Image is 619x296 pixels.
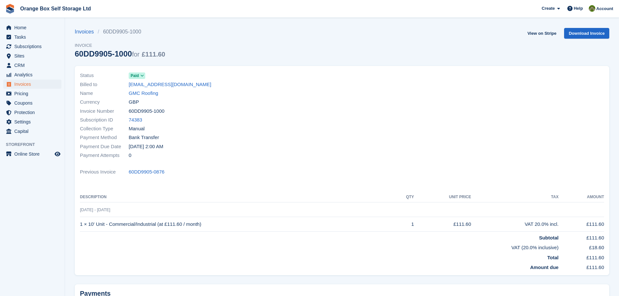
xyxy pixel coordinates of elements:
[3,32,61,42] a: menu
[3,127,61,136] a: menu
[131,73,139,79] span: Paid
[129,134,159,141] span: Bank Transfer
[75,28,98,36] a: Invoices
[80,125,129,133] span: Collection Type
[14,108,53,117] span: Protection
[75,28,165,36] nav: breadcrumbs
[14,80,53,89] span: Invoices
[80,143,129,150] span: Payment Due Date
[129,125,145,133] span: Manual
[14,42,53,51] span: Subscriptions
[129,168,164,176] a: 60DD9905-0876
[14,51,53,60] span: Sites
[14,70,53,79] span: Analytics
[3,117,61,126] a: menu
[80,72,129,79] span: Status
[3,61,61,70] a: menu
[80,207,110,212] span: [DATE] - [DATE]
[3,89,61,98] a: menu
[589,5,595,12] img: Pippa White
[132,51,139,58] span: for
[471,221,559,228] div: VAT 20.0% incl.
[129,108,164,115] span: 60DD9905-1000
[3,108,61,117] a: menu
[559,231,604,241] td: £111.60
[80,81,129,88] span: Billed to
[80,217,393,232] td: 1 × 10' Unit - Commercial/Industrial (at £111.60 / month)
[3,70,61,79] a: menu
[14,117,53,126] span: Settings
[471,192,559,202] th: Tax
[393,217,414,232] td: 1
[14,32,53,42] span: Tasks
[596,6,613,12] span: Account
[80,134,129,141] span: Payment Method
[547,255,559,260] strong: Total
[129,116,142,124] a: 74383
[75,49,165,58] div: 60DD9905-1000
[3,51,61,60] a: menu
[80,152,129,159] span: Payment Attempts
[14,98,53,108] span: Coupons
[525,28,559,39] a: View on Stripe
[3,149,61,159] a: menu
[414,217,471,232] td: £111.60
[129,98,139,106] span: GBP
[559,192,604,202] th: Amount
[129,152,131,159] span: 0
[3,42,61,51] a: menu
[574,5,583,12] span: Help
[129,81,211,88] a: [EMAIL_ADDRESS][DOMAIN_NAME]
[129,143,163,150] time: 2025-08-02 01:00:00 UTC
[80,90,129,97] span: Name
[142,51,165,58] span: £111.60
[542,5,555,12] span: Create
[80,98,129,106] span: Currency
[80,108,129,115] span: Invoice Number
[5,4,15,14] img: stora-icon-8386f47178a22dfd0bd8f6a31ec36ba5ce8667c1dd55bd0f319d3a0aa187defe.svg
[18,3,94,14] a: Orange Box Self Storage Ltd
[80,168,129,176] span: Previous Invoice
[80,192,393,202] th: Description
[564,28,609,39] a: Download Invoice
[559,251,604,262] td: £111.60
[530,264,559,270] strong: Amount due
[80,116,129,124] span: Subscription ID
[129,90,158,97] a: GMC Roofing
[14,61,53,70] span: CRM
[75,42,165,49] span: Invoice
[559,261,604,271] td: £111.60
[54,150,61,158] a: Preview store
[14,89,53,98] span: Pricing
[3,98,61,108] a: menu
[414,192,471,202] th: Unit Price
[129,72,145,79] a: Paid
[3,80,61,89] a: menu
[14,149,53,159] span: Online Store
[559,241,604,251] td: £18.60
[14,127,53,136] span: Capital
[3,23,61,32] a: menu
[6,141,65,148] span: Storefront
[14,23,53,32] span: Home
[393,192,414,202] th: QTY
[559,217,604,232] td: £111.60
[539,235,559,240] strong: Subtotal
[80,241,559,251] td: VAT (20.0% inclusive)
